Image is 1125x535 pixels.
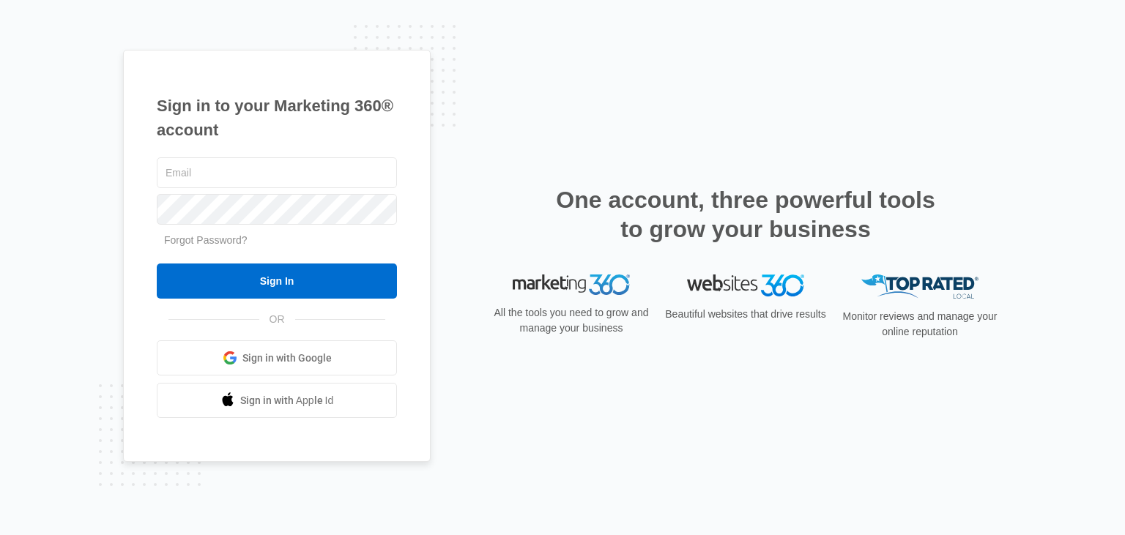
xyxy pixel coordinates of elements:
a: Forgot Password? [164,234,248,246]
p: Monitor reviews and manage your online reputation [838,309,1002,340]
h1: Sign in to your Marketing 360® account [157,94,397,142]
img: Marketing 360 [513,274,630,295]
input: Sign In [157,263,397,299]
input: Email [157,157,397,188]
a: Sign in with Google [157,340,397,375]
span: OR [259,312,295,327]
a: Sign in with Apple Id [157,383,397,418]
p: All the tools you need to grow and manage your business [489,305,653,336]
h2: One account, three powerful tools to grow your business [552,185,940,244]
img: Top Rated Local [861,274,979,299]
span: Sign in with Google [242,351,332,366]
span: Sign in with Apple Id [240,393,334,408]
img: Websites 360 [687,274,804,296]
p: Beautiful websites that drive results [664,307,828,322]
